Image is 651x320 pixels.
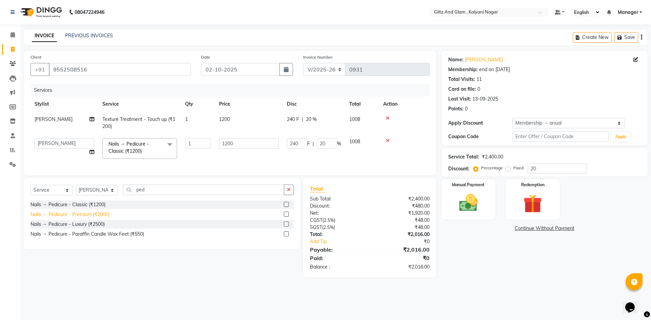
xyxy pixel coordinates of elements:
[65,33,113,39] a: PREVIOUS INVOICES
[481,165,503,171] label: Percentage
[219,116,230,122] span: 1200
[448,165,469,172] div: Discount:
[476,76,482,83] div: 11
[303,54,333,60] label: Invoice Number
[472,95,498,103] div: 13-09-2025
[313,140,314,147] span: |
[305,217,370,224] div: ( )
[310,217,322,223] span: CGST
[305,210,370,217] div: Net:
[513,165,524,171] label: Fixed
[31,97,98,112] th: Stylist
[287,116,299,123] span: 240 F
[614,32,638,43] button: Save
[305,224,370,231] div: ( )
[142,148,145,154] a: x
[370,202,434,210] div: ₹480.00
[31,211,110,218] div: Nails → Pedicure - Premium (₹2000)
[465,105,468,112] div: 0
[380,238,434,245] div: ₹0
[448,56,463,63] div: Name:
[306,116,317,123] span: 20 %
[49,63,191,76] input: Search by Name/Mobile/Email/Code
[611,132,631,142] button: Apply
[17,3,64,22] img: logo
[324,217,334,223] span: 2.5%
[379,97,430,112] th: Action
[31,221,105,228] div: Nails → Pedicure - Luxury (₹2500)
[31,63,50,76] button: +91
[448,120,512,127] div: Apply Discount
[185,116,188,122] span: 1
[215,97,283,112] th: Price
[370,254,434,262] div: ₹0
[31,84,435,97] div: Services
[305,195,370,202] div: Sub Total:
[448,105,463,112] div: Points:
[512,131,609,142] input: Enter Offer / Coupon Code
[479,66,510,73] div: end on [DATE]
[123,185,284,195] input: Search or Scan
[448,133,512,140] div: Coupon Code
[465,56,503,63] a: [PERSON_NAME]
[305,263,370,271] div: Balance :
[305,231,370,238] div: Total:
[573,32,612,43] button: Create New
[517,192,548,215] img: _gift.svg
[102,116,175,129] span: Texture Treatment - Touch up (₹1200)
[448,95,471,103] div: Last Visit:
[302,116,303,123] span: |
[305,246,370,254] div: Payable:
[75,3,104,22] b: 08047224946
[31,201,105,208] div: Nails → Pedicure - Classic (₹1200)
[370,210,434,217] div: ₹1,920.00
[452,182,485,188] label: Manual Payment
[370,246,434,254] div: ₹2,016.00
[305,254,370,262] div: Paid:
[32,30,57,42] a: INVOICE
[370,263,434,271] div: ₹2,016.00
[305,202,370,210] div: Discount:
[521,182,545,188] label: Redemption
[370,195,434,202] div: ₹2,400.00
[98,97,181,112] th: Service
[443,225,646,232] a: Continue Without Payment
[349,138,360,145] span: 1008
[448,86,476,93] div: Card on file:
[305,238,380,245] a: Add Tip
[448,66,478,73] div: Membership:
[453,192,484,214] img: _cash.svg
[181,97,215,112] th: Qty
[448,153,479,161] div: Service Total:
[623,293,644,313] iframe: chat widget
[349,116,360,122] span: 1008
[31,54,41,60] label: Client
[108,141,149,154] span: Nails → Pedicure - Classic (₹1200)
[35,116,73,122] span: [PERSON_NAME]
[618,9,638,16] span: Manager
[31,231,144,238] div: Nails → Pedicure - Paraffin Candle Wax Feet (₹550)
[310,224,322,230] span: SGST
[201,54,210,60] label: Date
[283,97,345,112] th: Disc
[370,217,434,224] div: ₹48.00
[448,76,475,83] div: Total Visits:
[482,153,503,161] div: ₹2,400.00
[307,140,310,147] span: F
[370,231,434,238] div: ₹2,016.00
[477,86,480,93] div: 0
[323,225,334,230] span: 2.5%
[310,185,325,192] span: Total
[337,140,341,147] span: %
[345,97,379,112] th: Total
[370,224,434,231] div: ₹48.00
